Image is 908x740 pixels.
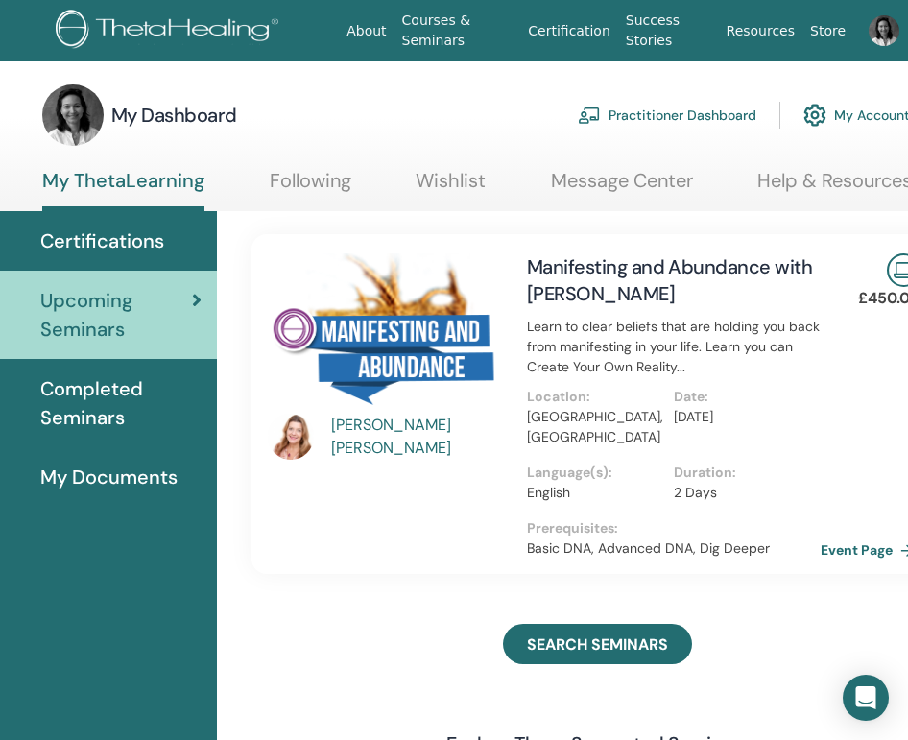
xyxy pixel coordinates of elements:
a: Resources [719,13,803,49]
a: Following [270,169,351,206]
p: 2 Days [674,483,809,503]
span: Completed Seminars [40,374,202,432]
a: Success Stories [618,3,719,59]
a: About [339,13,394,49]
span: My Documents [40,463,178,491]
img: cog.svg [803,99,826,131]
a: Store [802,13,853,49]
p: Date : [674,387,809,407]
img: default.jpg [42,84,104,146]
a: Manifesting and Abundance with [PERSON_NAME] [527,254,812,306]
div: Open Intercom Messenger [843,675,889,721]
img: default.jpg [268,414,314,460]
img: Manifesting and Abundance [268,253,504,419]
p: Learn to clear beliefs that are holding you back from manifesting in your life. Learn you can Cre... [527,317,821,377]
p: English [527,483,662,503]
p: Duration : [674,463,809,483]
p: Language(s) : [527,463,662,483]
img: chalkboard-teacher.svg [578,107,601,124]
img: default.jpg [869,15,899,46]
a: My ThetaLearning [42,169,204,211]
p: Basic DNA, Advanced DNA, Dig Deeper [527,538,821,559]
span: SEARCH SEMINARS [527,634,668,655]
a: Practitioner Dashboard [578,94,756,136]
p: [DATE] [674,407,809,427]
h3: My Dashboard [111,102,237,129]
a: [PERSON_NAME] [PERSON_NAME] [331,414,509,460]
p: Prerequisites : [527,518,821,538]
a: SEARCH SEMINARS [503,624,692,664]
p: Location : [527,387,662,407]
p: [GEOGRAPHIC_DATA], [GEOGRAPHIC_DATA] [527,407,662,447]
span: Upcoming Seminars [40,286,192,344]
a: Certification [520,13,617,49]
a: Wishlist [416,169,486,206]
a: Courses & Seminars [394,3,521,59]
a: Message Center [551,169,693,206]
span: Certifications [40,227,164,255]
img: logo.png [56,10,285,53]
